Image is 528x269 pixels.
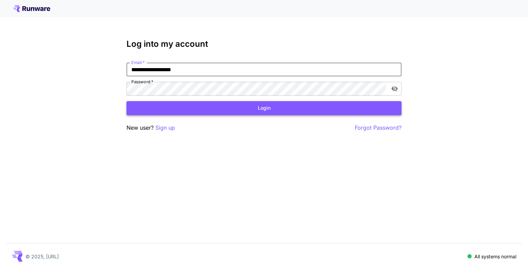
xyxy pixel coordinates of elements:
[126,123,175,132] p: New user?
[25,253,59,260] p: © 2025, [URL]
[131,60,145,65] label: Email
[155,123,175,132] button: Sign up
[126,39,401,49] h3: Log into my account
[126,101,401,115] button: Login
[388,83,401,95] button: toggle password visibility
[131,79,153,85] label: Password
[474,253,516,260] p: All systems normal
[355,123,401,132] button: Forgot Password?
